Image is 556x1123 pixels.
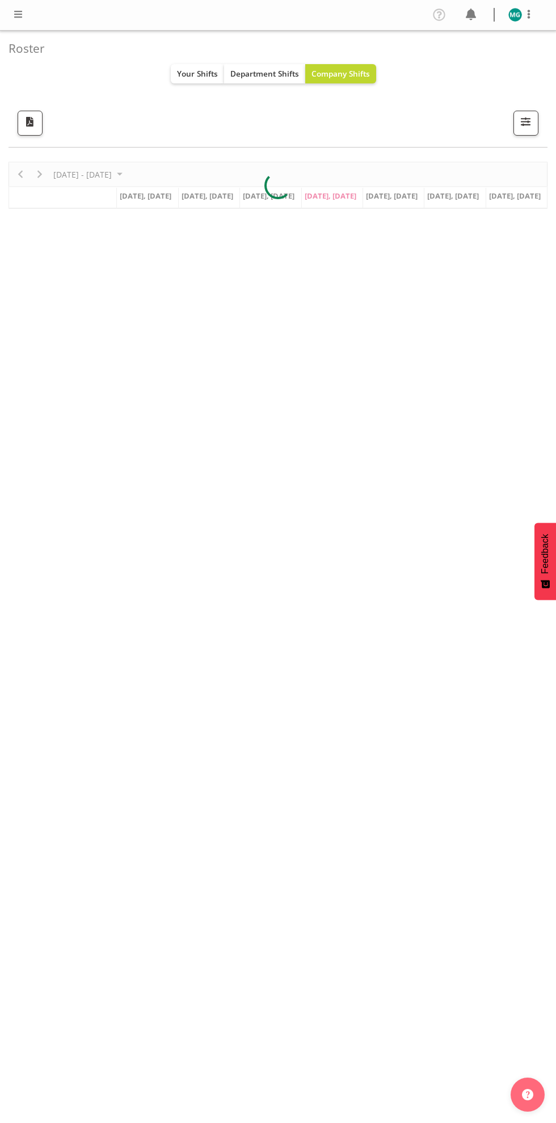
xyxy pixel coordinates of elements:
h4: Roster [9,42,538,55]
span: Feedback [540,534,550,574]
button: Department Shifts [224,64,305,83]
span: Company Shifts [311,68,370,79]
button: Filter Shifts [513,111,538,136]
button: Feedback - Show survey [534,523,556,600]
button: Your Shifts [171,64,224,83]
span: Your Shifts [177,68,218,79]
button: Company Shifts [305,64,376,83]
button: Download a PDF of the roster according to the set date range. [18,111,43,136]
img: help-xxl-2.png [522,1089,533,1100]
img: min-guo11569.jpg [508,8,522,22]
span: Department Shifts [230,68,299,79]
